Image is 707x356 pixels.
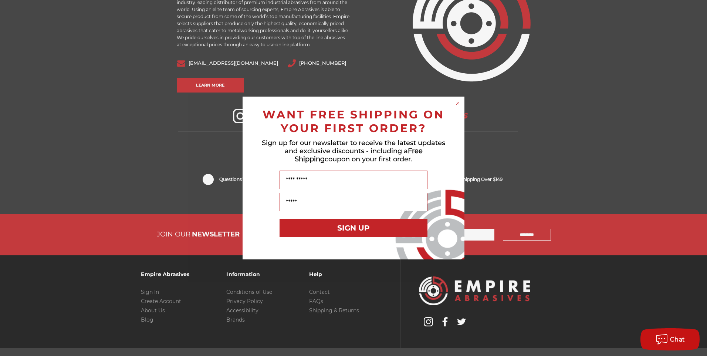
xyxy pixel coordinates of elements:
[640,328,700,350] button: Chat
[295,147,423,163] span: Free Shipping
[454,100,461,107] button: Close dialog
[280,219,427,237] button: SIGN UP
[670,336,685,343] span: Chat
[262,139,445,163] span: Sign up for our newsletter to receive the latest updates and exclusive discounts - including a co...
[263,108,444,135] span: WANT FREE SHIPPING ON YOUR FIRST ORDER?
